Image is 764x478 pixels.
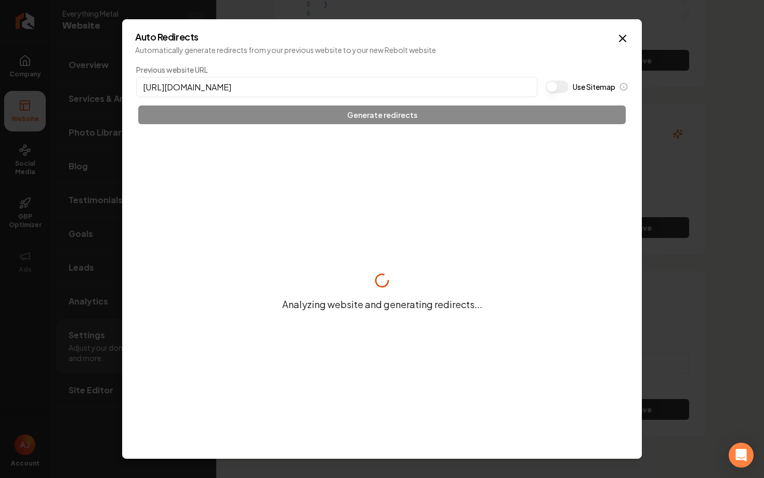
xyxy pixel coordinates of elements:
input: https://rebolthq.com [136,77,537,97]
span: Analyzing website and generating redirects... [282,297,482,312]
label: Use Sitemap [573,82,615,92]
h2: Auto Redirects [135,32,629,42]
label: Previous website URL [136,64,537,75]
p: Automatically generate redirects from your previous website to your new Rebolt website [135,45,629,55]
